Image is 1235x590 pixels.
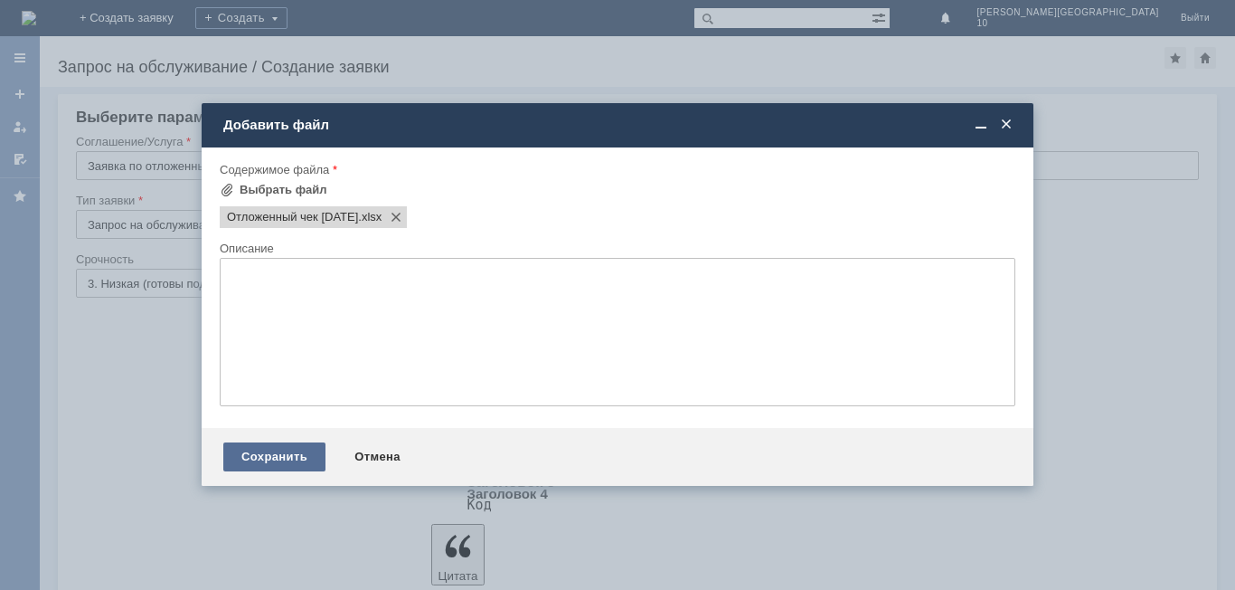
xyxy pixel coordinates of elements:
div: Выбрать файл [240,183,327,197]
div: Описание [220,243,1012,254]
span: Отложенный чек 12.09.2025 г.xlsx [227,210,358,224]
span: Отложенный чек 12.09.2025 г.xlsx [358,210,382,224]
div: Добавить файл [223,117,1015,133]
span: Свернуть (Ctrl + M) [972,117,990,133]
div: просьба удалить [7,7,264,22]
div: Содержимое файла [220,164,1012,176]
span: Закрыть [997,117,1015,133]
